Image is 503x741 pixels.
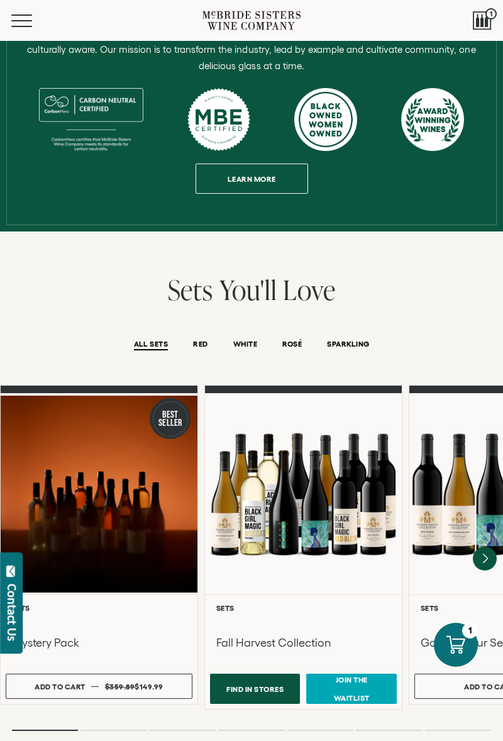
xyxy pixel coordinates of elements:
button: Add to cart $359.89 $149.99 [6,674,192,699]
a: Learn more [196,164,308,194]
a: Join the Waitlist [306,674,397,704]
button: Find In Stores [210,674,300,704]
li: Page dot 5 [287,730,353,731]
span: Sets [168,271,213,308]
li: Page dot 2 [80,730,146,731]
span: 1 [485,8,497,19]
h3: Fall Harvest Collection [216,635,390,651]
h3: Mystery Pack [12,635,186,651]
button: SPARKLING [327,340,369,350]
button: RED [193,340,207,350]
h6: Sets [12,604,186,612]
span: $149.99 [135,682,163,691]
button: ALL SETS [134,340,169,350]
li: Page dot 1 [12,730,78,731]
button: Next [473,547,497,571]
span: Love [283,271,335,308]
div: 1 [462,623,478,638]
button: WHITE [233,340,257,350]
h6: Sets [216,604,390,612]
button: Mobile Menu Trigger [11,14,57,27]
li: Page dot 6 [356,730,422,731]
button: ROSÉ [282,340,302,350]
p: [PERSON_NAME] Sisters Wine Company was founded by sisters, [PERSON_NAME] and [PERSON_NAME] [PERSO... [15,9,488,74]
li: Page dot 4 [218,730,284,731]
a: Fall Harvest Collection Sets Fall Harvest Collection Find In Stores Join the Waitlist [204,386,402,710]
li: Page dot 7 [425,730,491,731]
div: Contact Us [6,584,18,641]
span: Learn more [213,167,291,191]
s: $359.89 [105,682,135,691]
span: You'll [219,271,277,308]
div: Add to cart [35,677,85,696]
li: Page dot 3 [150,730,216,731]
